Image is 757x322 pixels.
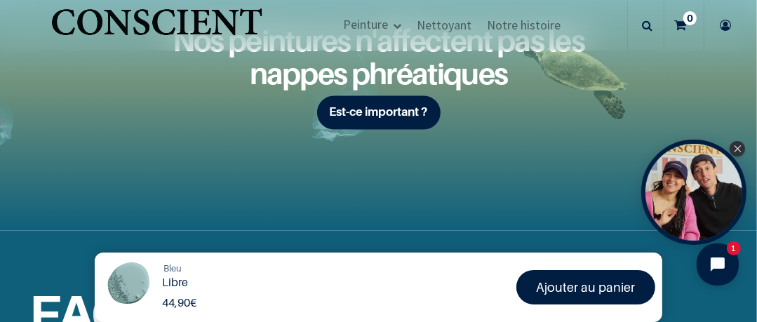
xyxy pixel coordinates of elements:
[48,1,265,56] span: Logo of Conscient
[641,140,746,245] div: Open Tolstoy
[664,1,704,50] a: 0
[162,276,391,289] h1: Libre
[317,95,441,129] a: Est-ce important ?
[102,260,154,312] img: Product Image
[162,295,190,309] span: 44,90
[417,17,471,33] span: Nettoyant
[330,105,428,119] b: Est-ce important ?
[641,140,746,245] div: Open Tolstoy widget
[343,16,388,32] span: Peinture
[536,280,635,295] font: Ajouter au panier
[48,1,265,50] a: Logo of Conscient
[487,17,561,33] span: Notre histoire
[163,262,182,276] a: Bleu
[641,140,746,245] div: Tolstoy bubble widget
[516,270,656,304] a: Ajouter au panier
[162,295,196,309] b: €
[163,262,182,274] span: Bleu
[145,25,613,89] h1: Nos peintures n'affectent pas les nappes phréatiques
[685,232,751,297] iframe: Tidio Chat
[48,1,265,56] img: Conscient
[730,141,745,156] div: Close Tolstoy widget
[683,11,697,25] sup: 0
